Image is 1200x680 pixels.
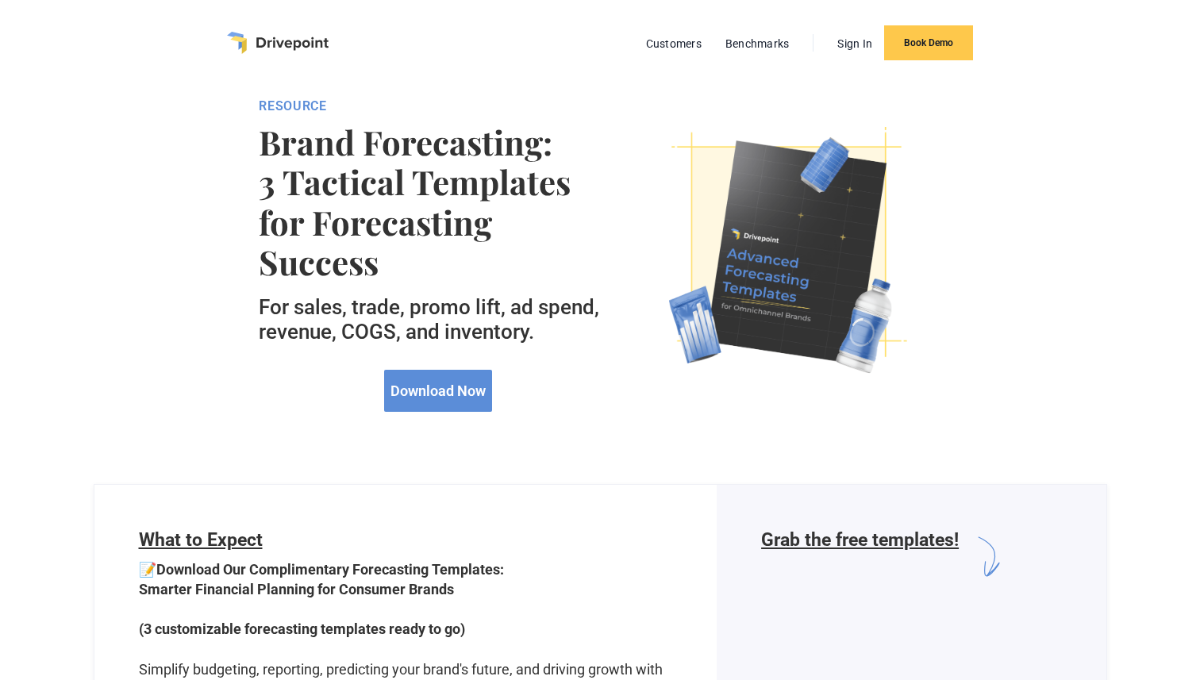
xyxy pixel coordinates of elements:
h5: For sales, trade, promo lift, ad spend, revenue, COGS, and inventory. [259,295,617,344]
a: Download Now [384,370,492,412]
span: What to Expect [139,529,263,551]
a: Book Demo [884,25,973,60]
img: arrow [959,529,1013,584]
strong: Download Our Complimentary Forecasting Templates: Smarter Financial Planning for Consumer Brands [139,561,504,597]
a: home [227,32,329,54]
a: Sign In [829,33,880,54]
h6: Grab the free templates! [761,529,959,584]
a: Benchmarks [717,33,798,54]
a: Customers [638,33,710,54]
div: RESOURCE [259,98,617,114]
strong: Brand Forecasting: 3 Tactical Templates for Forecasting Success [259,122,617,282]
strong: (3 customizable forecasting templates ready to go) [139,620,465,637]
